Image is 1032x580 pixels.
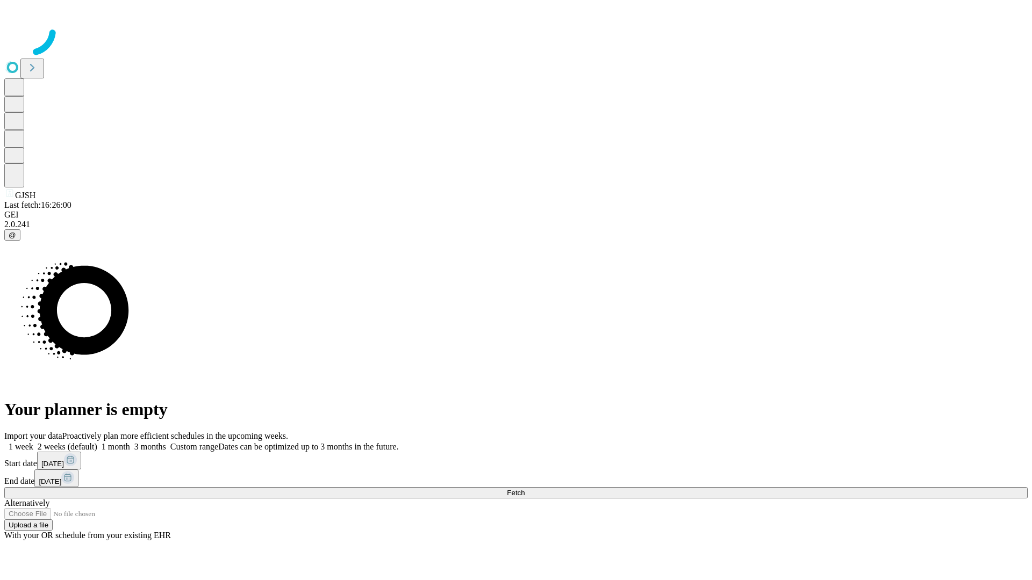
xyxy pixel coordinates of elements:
[4,487,1028,498] button: Fetch
[4,220,1028,229] div: 2.0.241
[4,498,49,508] span: Alternatively
[41,460,64,468] span: [DATE]
[4,519,53,531] button: Upload a file
[4,400,1028,419] h1: Your planner is empty
[4,431,62,440] span: Import your data
[62,431,288,440] span: Proactively plan more efficient schedules in the upcoming weeks.
[4,229,20,241] button: @
[102,442,130,451] span: 1 month
[9,442,33,451] span: 1 week
[4,452,1028,469] div: Start date
[38,442,97,451] span: 2 weeks (default)
[15,191,35,200] span: GJSH
[39,477,61,485] span: [DATE]
[37,452,81,469] button: [DATE]
[34,469,78,487] button: [DATE]
[4,531,171,540] span: With your OR schedule from your existing EHR
[170,442,218,451] span: Custom range
[218,442,398,451] span: Dates can be optimized up to 3 months in the future.
[4,200,71,209] span: Last fetch: 16:26:00
[4,210,1028,220] div: GEI
[9,231,16,239] span: @
[507,489,525,497] span: Fetch
[4,469,1028,487] div: End date
[134,442,166,451] span: 3 months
